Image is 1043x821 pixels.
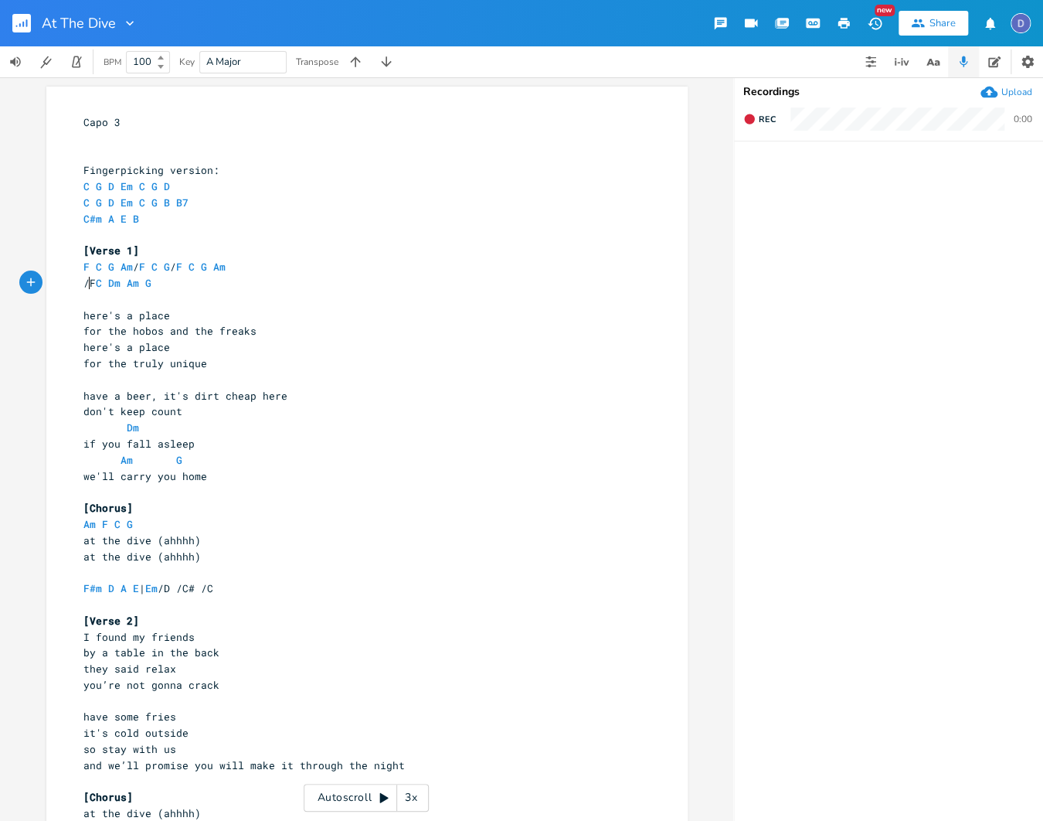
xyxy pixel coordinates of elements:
[743,87,1034,97] div: Recordings
[737,107,782,131] button: Rec
[859,9,890,37] button: New
[83,437,195,451] span: if you fall asleep
[83,469,207,483] span: we'll carry you home
[96,196,102,210] span: G
[296,57,338,66] div: Transpose
[176,196,189,210] span: B7
[83,163,219,177] span: Fingerpicking version:
[83,308,170,322] span: here's a place
[83,260,90,274] span: F
[83,742,176,756] span: so stay with us
[1011,13,1031,33] img: Daniel Eriksson
[980,83,1032,100] button: Upload
[108,196,114,210] span: D
[96,179,102,193] span: G
[164,179,170,193] span: D
[83,276,151,290] span: /F
[83,404,182,418] span: don't keep count
[83,662,176,676] span: they said relax
[83,196,90,210] span: C
[83,806,201,820] span: at the dive (ahhhh)
[151,179,158,193] span: G
[213,260,226,274] span: Am
[108,276,121,290] span: Dm
[759,114,776,125] span: Rec
[121,260,133,274] span: Am
[151,260,158,274] span: C
[42,16,116,30] span: At The Dive
[83,356,207,370] span: for the truly unique
[83,646,219,659] span: by a table in the back
[127,421,139,434] span: Dm
[83,340,170,354] span: here's a place
[1014,114,1032,124] div: 0:00
[83,533,201,547] span: at the dive (ahhhh)
[83,501,133,515] span: [Chorus]
[121,453,133,467] span: Am
[96,260,102,274] span: C
[83,260,226,274] span: / /
[83,324,257,338] span: for the hobos and the freaks
[133,581,139,595] span: E
[139,260,145,274] span: F
[121,212,127,226] span: E
[179,57,195,66] div: Key
[145,581,158,595] span: Em
[929,16,956,30] div: Share
[108,260,114,274] span: G
[83,244,139,257] span: [Verse 1]
[83,115,121,129] span: Capo 3
[83,726,189,740] span: it's cold outside
[108,179,114,193] span: D
[899,11,968,36] button: Share
[83,517,96,531] span: Am
[83,389,287,403] span: have a beer, it's dirt cheap here
[83,678,219,692] span: you’re not gonna crack
[139,196,145,210] span: C
[397,784,425,812] div: 3x
[83,179,90,193] span: C
[83,212,102,226] span: C#m
[83,710,176,724] span: have some fries
[83,614,139,628] span: [Verse 2]
[83,758,405,772] span: and we’ll promise you will make it through the night
[83,550,201,564] span: at the dive (ahhhh)
[176,453,182,467] span: G
[83,581,102,595] span: F#m
[121,179,133,193] span: Em
[83,790,133,804] span: [Chorus]
[102,517,108,531] span: F
[304,784,429,812] div: Autoscroll
[127,276,139,290] span: Am
[121,581,127,595] span: A
[121,196,133,210] span: Em
[96,276,102,290] span: C
[875,5,895,16] div: New
[201,260,207,274] span: G
[104,58,121,66] div: BPM
[108,581,114,595] span: D
[145,276,151,290] span: G
[108,212,114,226] span: A
[83,581,213,595] span: | /D /C# /C
[176,260,182,274] span: F
[114,517,121,531] span: C
[164,260,170,274] span: G
[151,196,158,210] span: G
[206,55,241,69] span: A Major
[164,196,170,210] span: B
[133,212,139,226] span: B
[127,517,133,531] span: G
[139,179,145,193] span: C
[83,630,195,644] span: I found my friends
[189,260,195,274] span: C
[1001,86,1032,98] div: Upload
